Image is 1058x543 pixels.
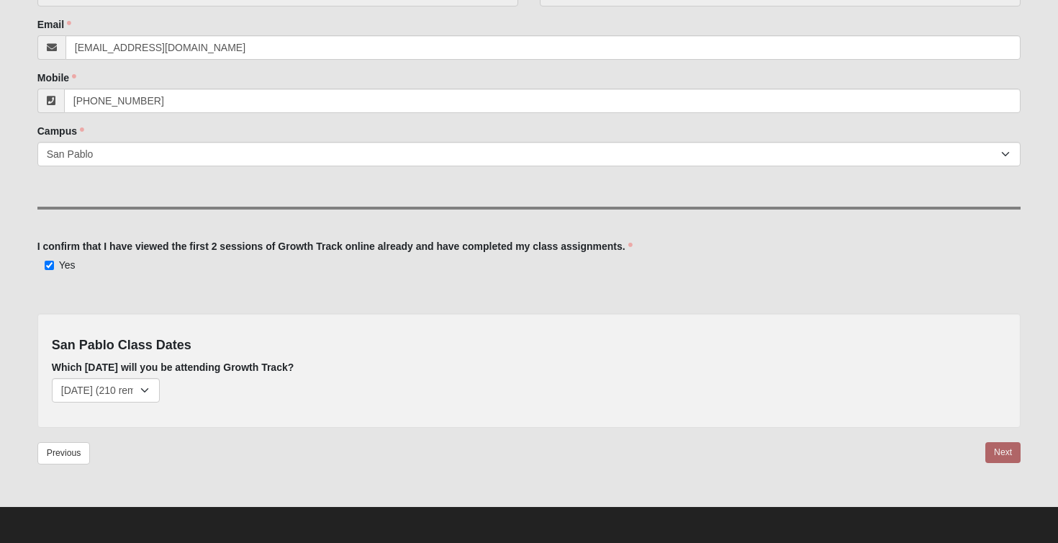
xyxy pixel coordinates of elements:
[37,442,91,465] a: Previous
[37,17,71,32] label: Email
[37,239,633,253] label: I confirm that I have viewed the first 2 sessions of Growth Track online already and have complet...
[37,124,84,138] label: Campus
[37,71,76,85] label: Mobile
[45,261,54,270] input: Yes
[52,360,294,374] label: Which [DATE] will you be attending Growth Track?
[52,338,1007,354] h4: San Pablo Class Dates
[59,259,76,271] span: Yes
